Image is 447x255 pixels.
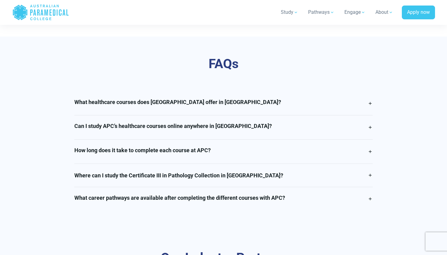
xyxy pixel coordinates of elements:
[74,164,373,187] a: Where can I study the Certificate III in Pathology Collection in [GEOGRAPHIC_DATA]?
[74,187,373,211] a: What career pathways are available after completing the different courses with APC?
[12,2,69,22] a: Australian Paramedical College
[74,147,211,154] h4: How long does it take to complete each course at APC?
[402,6,435,20] a: Apply now
[372,4,397,21] a: About
[74,123,272,129] h4: Can I study APC’s healthcare courses online anywhere in [GEOGRAPHIC_DATA]?
[74,140,373,164] a: How long does it take to complete each course at APC?
[304,4,338,21] a: Pathways
[277,4,302,21] a: Study
[74,99,281,106] h4: What healthcare courses does [GEOGRAPHIC_DATA] offer in [GEOGRAPHIC_DATA]?
[74,91,373,115] a: What healthcare courses does [GEOGRAPHIC_DATA] offer in [GEOGRAPHIC_DATA]?
[74,195,285,201] h4: What career pathways are available after completing the different courses with APC?
[74,115,373,139] a: Can I study APC’s healthcare courses online anywhere in [GEOGRAPHIC_DATA]?
[341,4,369,21] a: Engage
[44,56,403,72] div: FAQs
